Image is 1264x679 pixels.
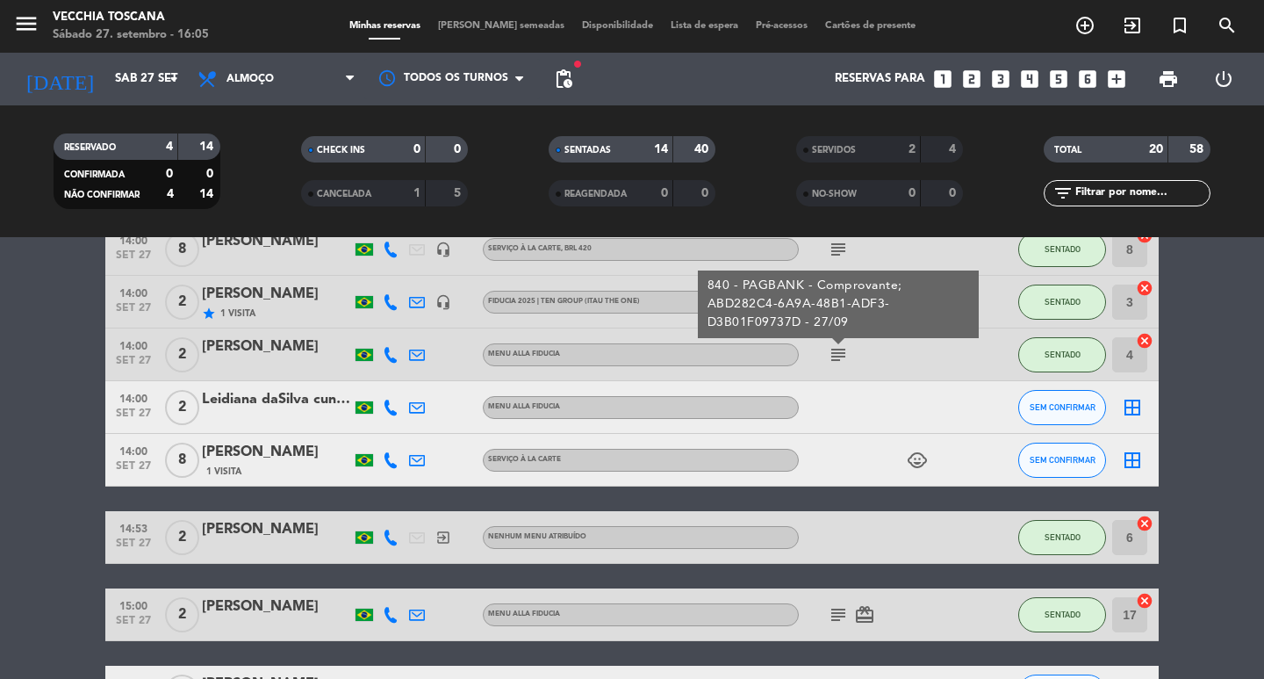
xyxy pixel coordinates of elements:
[202,336,351,358] div: [PERSON_NAME]
[1018,597,1106,632] button: SENTADO
[206,465,241,479] span: 1 Visita
[1169,15,1190,36] i: turned_in_not
[111,335,155,355] span: 14:00
[202,307,216,321] i: star
[1018,232,1106,267] button: SENTADO
[1213,69,1234,90] i: power_settings_new
[165,337,199,372] span: 2
[111,615,155,635] span: set 27
[206,168,217,180] strong: 0
[828,239,849,260] i: subject
[1136,279,1153,297] i: cancel
[1045,244,1081,254] span: SENTADO
[488,456,561,463] span: Serviço à la carte
[163,69,184,90] i: arrow_drop_down
[199,141,217,153] strong: 14
[1018,68,1041,90] i: looks_4
[989,68,1012,90] i: looks_3
[165,285,199,320] span: 2
[1047,68,1070,90] i: looks_5
[111,440,155,460] span: 14:00
[835,72,925,86] span: Reservas para
[317,190,371,199] span: CANCELADA
[908,187,916,199] strong: 0
[111,229,155,249] span: 14:00
[1158,69,1179,90] span: print
[816,21,924,31] span: Cartões de presente
[694,143,712,155] strong: 40
[1045,610,1081,619] span: SENTADO
[167,188,174,200] strong: 4
[854,604,875,625] i: card_giftcard
[435,242,451,257] i: headset_mic
[429,21,573,31] span: [PERSON_NAME] semeadas
[1030,402,1095,412] span: SEM CONFIRMAR
[220,307,255,321] span: 1 Visita
[701,187,712,199] strong: 0
[1076,68,1099,90] i: looks_6
[1030,455,1095,465] span: SEM CONFIRMAR
[960,68,983,90] i: looks_two
[1018,390,1106,425] button: SEM CONFIRMAR
[828,344,849,365] i: subject
[454,187,464,199] strong: 5
[64,143,116,152] span: RESERVADO
[202,283,351,306] div: [PERSON_NAME]
[341,21,429,31] span: Minhas reservas
[1045,297,1081,307] span: SENTADO
[13,11,39,43] button: menu
[949,143,959,155] strong: 4
[572,59,583,69] span: fiber_manual_record
[908,143,916,155] strong: 2
[111,408,155,428] span: set 27
[1136,592,1153,610] i: cancel
[1217,15,1238,36] i: search
[488,403,560,410] span: Menu alla Fiducia
[111,595,155,615] span: 15:00
[931,68,954,90] i: looks_one
[488,350,560,358] span: Menu alla Fiducia
[1122,15,1143,36] i: exit_to_app
[53,9,209,26] div: Vecchia Toscana
[707,277,970,332] div: 840 - PAGBANK - Comprovante; ABD282C4-6A9A-48B1-ADF3-D3B01F09737D - 27/09
[1136,515,1153,532] i: cancel
[654,143,668,155] strong: 14
[1105,68,1128,90] i: add_box
[828,604,849,625] i: subject
[111,302,155,322] span: set 27
[202,230,351,253] div: [PERSON_NAME]
[202,441,351,464] div: [PERSON_NAME]
[64,191,140,199] span: NÃO CONFIRMAR
[226,73,274,85] span: Almoço
[202,596,351,618] div: [PERSON_NAME]
[165,520,199,555] span: 2
[111,460,155,480] span: set 27
[1045,350,1081,359] span: SENTADO
[1189,143,1207,155] strong: 58
[165,443,199,478] span: 8
[1136,332,1153,350] i: cancel
[488,610,560,618] span: Menu alla Fiducia
[1045,532,1081,542] span: SENTADO
[111,538,155,558] span: set 27
[564,190,627,199] span: REAGENDADA
[488,245,592,252] span: Serviço à la carte
[13,11,39,37] i: menu
[166,168,173,180] strong: 0
[111,282,155,302] span: 14:00
[1122,450,1143,471] i: border_all
[111,517,155,538] span: 14:53
[573,21,662,31] span: Disponibilidade
[1074,184,1210,203] input: Filtrar por nome...
[199,188,217,200] strong: 14
[13,60,106,98] i: [DATE]
[561,245,592,252] span: , BRL 420
[413,187,420,199] strong: 1
[564,146,611,155] span: SENTADAS
[1018,520,1106,555] button: SENTADO
[53,26,209,44] div: Sábado 27. setembro - 16:05
[488,298,640,305] span: Fiducia 2025 | TEN GROUP (ITAU THE ONE)
[662,21,747,31] span: Lista de espera
[202,388,351,411] div: Leidiana daSilva cunha
[488,533,586,540] span: Nenhum menu atribuído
